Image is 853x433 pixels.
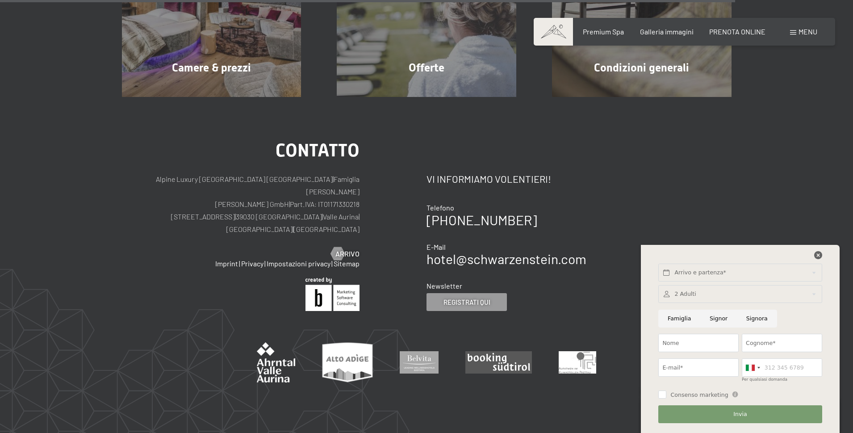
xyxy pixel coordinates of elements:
span: Camere & prezzi [172,61,251,74]
label: Per qualsiasi domanda [742,377,787,382]
span: Menu [799,27,817,36]
span: Newsletter [426,282,462,290]
span: Vi informiamo volentieri! [426,173,551,185]
button: Invia [658,405,822,424]
span: E-Mail [426,243,446,251]
span: | [293,225,293,233]
a: hotel@schwarzenstein.com [426,251,586,267]
a: PRENOTA ONLINE [709,27,765,36]
span: | [239,259,240,268]
a: Premium Spa [583,27,624,36]
a: Privacy [241,259,263,268]
span: Condizioni generali [594,61,689,74]
span: | [322,212,323,221]
a: [PHONE_NUMBER] [426,212,537,228]
a: Arrivo [331,249,360,259]
span: | [289,200,290,208]
span: Consenso marketing [670,391,728,399]
span: Arrivo [335,249,360,259]
span: Contatto [276,140,360,161]
span: | [235,212,236,221]
span: | [264,259,266,268]
a: Galleria immagini [640,27,694,36]
a: Impostazioni privacy [267,259,330,268]
span: | [331,259,333,268]
span: | [333,175,334,183]
p: Alpine Luxury [GEOGRAPHIC_DATA] [GEOGRAPHIC_DATA] Famiglia [PERSON_NAME] [PERSON_NAME] GmbH Part.... [122,173,360,235]
div: Italy (Italia): +39 [742,359,763,376]
a: Sitemap [334,259,360,268]
span: Offerte [409,61,444,74]
span: Invia [733,410,747,418]
input: 312 345 6789 [742,358,822,377]
span: Registrati qui [443,298,490,307]
a: Imprint [215,259,238,268]
span: Telefono [426,203,454,212]
span: | [359,212,360,221]
img: Brandnamic GmbH | Leading Hospitality Solutions [305,277,360,311]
